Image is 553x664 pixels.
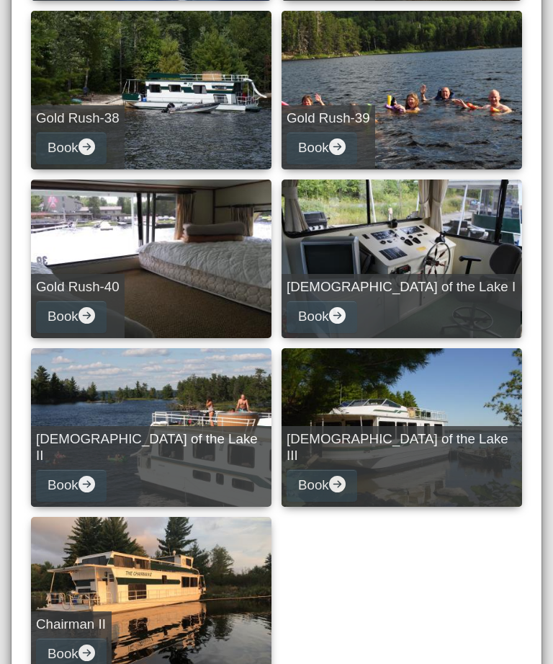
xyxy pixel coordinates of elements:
[36,616,107,633] h5: Chairman II
[78,307,95,324] svg: arrow right circle fill
[329,138,346,155] svg: arrow right circle fill
[287,469,357,502] button: Bookarrow right circle fill
[36,301,107,333] button: Bookarrow right circle fill
[78,476,95,492] svg: arrow right circle fill
[36,469,107,502] button: Bookarrow right circle fill
[36,279,120,296] h5: Gold Rush-40
[36,132,107,164] button: Bookarrow right circle fill
[287,301,357,333] button: Bookarrow right circle fill
[287,431,517,464] h5: [DEMOGRAPHIC_DATA] of the Lake III
[36,110,120,127] h5: Gold Rush-38
[329,307,346,324] svg: arrow right circle fill
[36,431,266,464] h5: [DEMOGRAPHIC_DATA] of the Lake II
[287,132,357,164] button: Bookarrow right circle fill
[78,138,95,155] svg: arrow right circle fill
[329,476,346,492] svg: arrow right circle fill
[287,279,516,296] h5: [DEMOGRAPHIC_DATA] of the Lake I
[287,110,370,127] h5: Gold Rush-39
[78,645,95,661] svg: arrow right circle fill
